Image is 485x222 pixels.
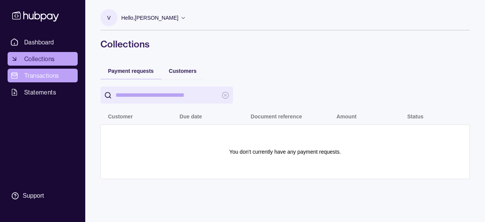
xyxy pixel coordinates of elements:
p: Hello, [PERSON_NAME] [121,14,178,22]
a: Transactions [8,69,78,82]
p: Status [407,113,424,120]
span: Collections [24,54,55,63]
span: Transactions [24,71,59,80]
a: Dashboard [8,35,78,49]
p: V [107,14,111,22]
a: Statements [8,85,78,99]
p: Customer [108,113,133,120]
h1: Collections [100,38,470,50]
input: search [116,87,218,104]
a: Support [8,188,78,204]
a: Collections [8,52,78,66]
p: Due date [180,113,202,120]
span: Customers [169,68,197,74]
p: Amount [336,113,357,120]
div: Support [23,192,44,200]
span: Dashboard [24,38,54,47]
p: You don't currently have any payment requests. [229,148,341,156]
span: Payment requests [108,68,154,74]
p: Document reference [251,113,302,120]
span: Statements [24,88,56,97]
